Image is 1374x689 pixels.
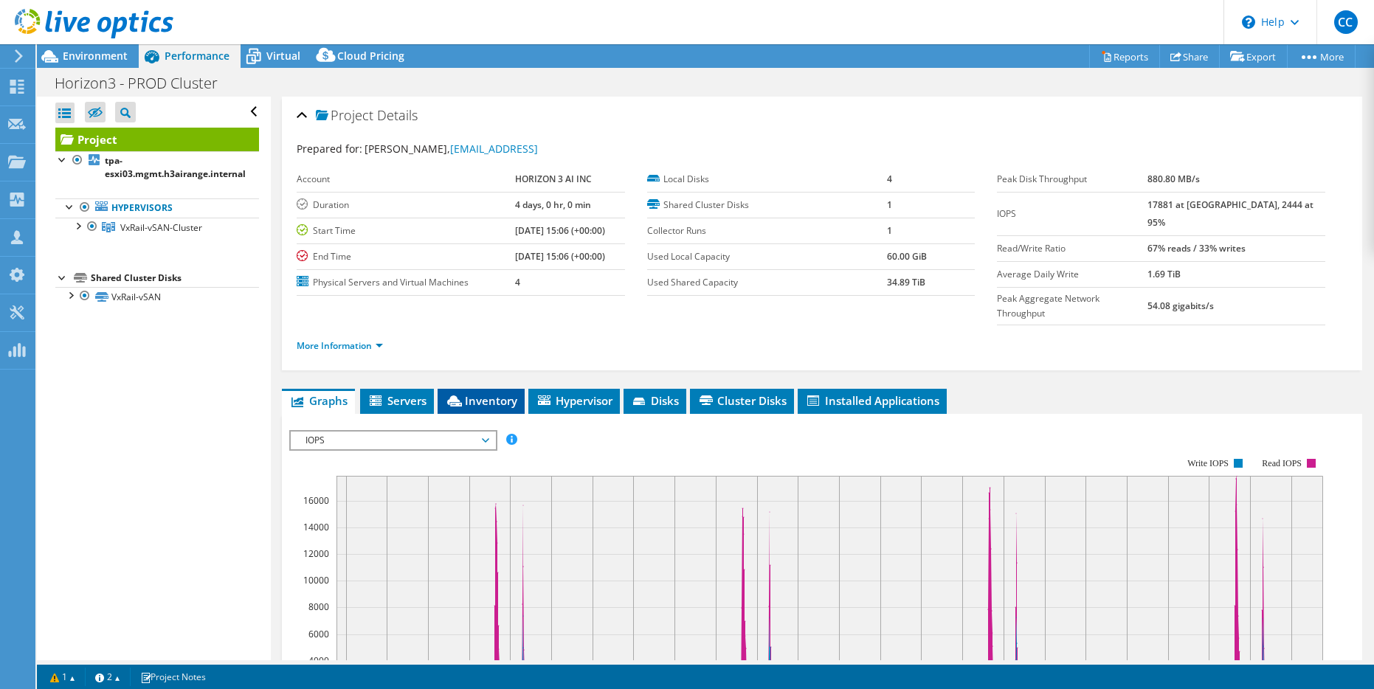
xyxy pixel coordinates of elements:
[647,249,888,264] label: Used Local Capacity
[515,173,592,185] b: HORIZON 3 AI INC
[303,574,329,586] text: 10000
[997,267,1147,282] label: Average Daily Write
[887,173,892,185] b: 4
[297,198,515,212] label: Duration
[297,249,515,264] label: End Time
[1147,300,1214,312] b: 54.08 gigabits/s
[308,600,329,613] text: 8000
[130,668,216,686] a: Project Notes
[647,172,888,187] label: Local Disks
[647,224,888,238] label: Collector Runs
[120,221,202,234] span: VxRail-vSAN-Cluster
[48,75,241,91] h1: Horizon3 - PROD Cluster
[297,224,515,238] label: Start Time
[289,393,348,408] span: Graphs
[887,276,925,288] b: 34.89 TiB
[1187,458,1229,468] text: Write IOPS
[997,207,1147,221] label: IOPS
[1287,45,1356,68] a: More
[515,250,605,263] b: [DATE] 15:06 (+00:00)
[91,269,259,287] div: Shared Cluster Disks
[365,142,538,156] span: [PERSON_NAME],
[377,106,418,124] span: Details
[997,241,1147,256] label: Read/Write Ratio
[997,291,1147,321] label: Peak Aggregate Network Throughput
[316,108,373,123] span: Project
[647,275,888,290] label: Used Shared Capacity
[445,393,517,408] span: Inventory
[63,49,128,63] span: Environment
[40,668,86,686] a: 1
[297,275,515,290] label: Physical Servers and Virtual Machines
[1159,45,1220,68] a: Share
[887,250,927,263] b: 60.00 GiB
[303,521,329,533] text: 14000
[805,393,939,408] span: Installed Applications
[308,654,329,667] text: 4000
[55,128,259,151] a: Project
[536,393,612,408] span: Hypervisor
[1147,173,1200,185] b: 880.80 MB/s
[647,198,888,212] label: Shared Cluster Disks
[515,224,605,237] b: [DATE] 15:06 (+00:00)
[303,494,329,507] text: 16000
[337,49,404,63] span: Cloud Pricing
[997,172,1147,187] label: Peak Disk Throughput
[303,547,329,560] text: 12000
[55,218,259,237] a: VxRail-vSAN-Cluster
[887,198,892,211] b: 1
[165,49,229,63] span: Performance
[297,142,362,156] label: Prepared for:
[55,198,259,218] a: Hypervisors
[297,339,383,352] a: More Information
[1147,268,1181,280] b: 1.69 TiB
[1334,10,1358,34] span: CC
[1089,45,1160,68] a: Reports
[515,198,591,211] b: 4 days, 0 hr, 0 min
[308,628,329,640] text: 6000
[297,172,515,187] label: Account
[367,393,427,408] span: Servers
[887,224,892,237] b: 1
[55,287,259,306] a: VxRail-vSAN
[1262,458,1302,468] text: Read IOPS
[1242,15,1255,29] svg: \n
[1147,242,1246,255] b: 67% reads / 33% writes
[85,668,131,686] a: 2
[631,393,679,408] span: Disks
[450,142,538,156] a: [EMAIL_ADDRESS]
[298,432,488,449] span: IOPS
[1147,198,1313,229] b: 17881 at [GEOGRAPHIC_DATA], 2444 at 95%
[55,151,259,184] a: tpa-esxi03.mgmt.h3airange.internal
[1219,45,1288,68] a: Export
[266,49,300,63] span: Virtual
[105,154,246,180] b: tpa-esxi03.mgmt.h3airange.internal
[697,393,787,408] span: Cluster Disks
[515,276,520,288] b: 4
